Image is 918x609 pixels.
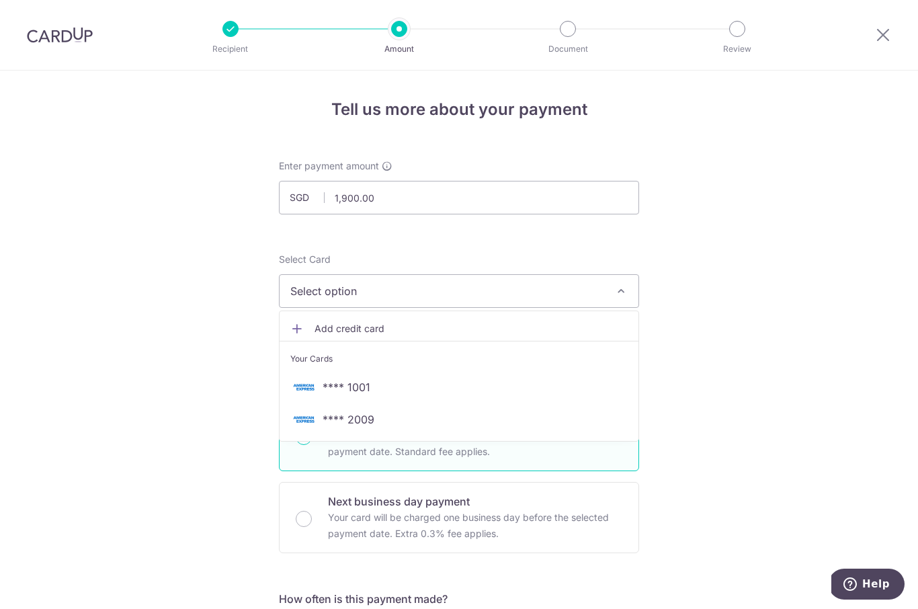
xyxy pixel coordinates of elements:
iframe: Opens a widget where you can find more information [831,569,905,602]
img: AMEX [290,379,317,395]
span: Your Cards [290,352,333,366]
a: Add credit card [280,317,638,341]
img: AMEX [290,411,317,428]
span: Add credit card [315,322,628,335]
ul: Select option [279,311,639,442]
